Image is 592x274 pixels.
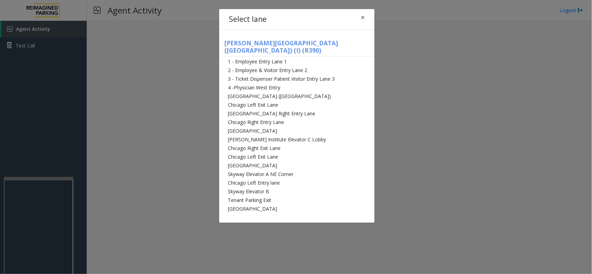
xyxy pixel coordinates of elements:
[361,12,365,22] span: ×
[219,118,375,126] li: Chicago Right Entry Lane
[219,187,375,196] li: Skyway Elevator B
[356,9,370,26] button: Close
[219,196,375,204] li: Tenant Parking Exit
[219,39,375,56] h5: [PERSON_NAME][GEOGRAPHIC_DATA] ([GEOGRAPHIC_DATA]) (I) (R390)
[219,178,375,187] li: Chicago Left Entry lane
[219,126,375,135] li: [GEOGRAPHIC_DATA]
[219,66,375,74] li: 2 - Employee & Visitor Entry Lane 2
[219,161,375,170] li: [GEOGRAPHIC_DATA]
[219,152,375,161] li: Chicago Left Exit Lane
[219,92,375,100] li: [GEOGRAPHIC_DATA] ([GEOGRAPHIC_DATA])
[229,14,267,25] h4: Select lane
[219,170,375,178] li: Skyway Elevator A NE Corner
[219,100,375,109] li: Chicago Left Exit Lane
[219,74,375,83] li: 3 - Ticket Dispenser Patient Visitor Entry Lane 3
[219,135,375,144] li: [PERSON_NAME] Institute Elevator C Lobby
[219,144,375,152] li: Chicago Right Exit Lane
[219,109,375,118] li: [GEOGRAPHIC_DATA] Right Entry Lane
[219,57,375,66] li: 1 - Employee Entry Lane 1
[219,83,375,92] li: 4 -Physician West Entry
[219,204,375,213] li: [GEOGRAPHIC_DATA]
